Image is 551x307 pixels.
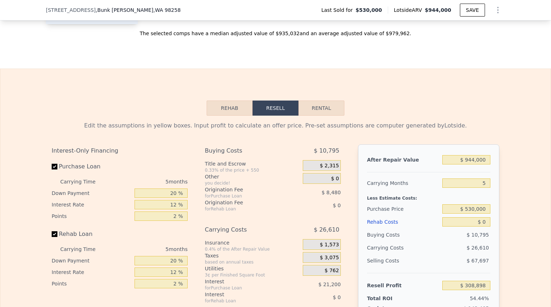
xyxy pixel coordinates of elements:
div: Points [52,210,132,222]
div: The selected comps have a median adjusted value of $935,032 and an average adjusted value of $979... [46,24,505,37]
button: SAVE [460,4,485,17]
div: Down Payment [52,187,132,199]
div: Selling Costs [367,254,439,267]
div: Utilities [205,265,300,272]
div: Resell Profit [367,279,439,292]
div: Rehab Costs [367,215,439,228]
div: Points [52,278,132,289]
div: for Rehab Loan [205,298,285,304]
div: Interest [205,278,285,285]
div: Carrying Costs [205,223,285,236]
span: $ 3,075 [320,255,339,261]
div: Carrying Time [60,243,107,255]
span: $ 10,795 [314,144,339,157]
div: Less Estimate Costs: [367,190,490,203]
div: 5 months [110,243,188,255]
button: Rehab [207,101,253,116]
span: , WA 98258 [153,7,180,13]
span: $ 8,480 [321,190,340,195]
span: $ 0 [333,294,341,300]
div: you decide! [205,180,300,186]
span: $ 0 [331,176,339,182]
div: Carrying Time [60,176,107,187]
div: for Purchase Loan [205,285,285,291]
input: Purchase Loan [52,164,57,169]
div: Carrying Months [367,177,439,190]
span: $ 0 [333,203,341,208]
div: Total ROI [367,295,412,302]
div: 3¢ per Finished Square Foot [205,272,300,278]
span: $ 26,610 [467,245,489,251]
div: After Repair Value [367,153,439,166]
div: Edit the assumptions in yellow boxes. Input profit to calculate an offer price. Pre-set assumptio... [52,121,499,130]
div: Down Payment [52,255,132,266]
span: $ 762 [325,268,339,274]
label: Rehab Loan [52,228,132,241]
span: $ 21,200 [319,282,341,287]
label: Purchase Loan [52,160,132,173]
span: Lotside ARV [394,6,425,14]
span: $ 26,610 [314,223,339,236]
span: Last Sold for [321,6,356,14]
div: for Rehab Loan [205,206,285,212]
span: $530,000 [355,6,382,14]
div: Buying Costs [367,228,439,241]
span: $944,000 [425,7,451,13]
button: Rental [298,101,344,116]
div: Carrying Costs [367,241,412,254]
span: $ 67,697 [467,258,489,264]
div: Origination Fee [205,186,285,193]
div: 0.4% of the After Repair Value [205,246,300,252]
span: $ 10,795 [467,232,489,238]
input: Rehab Loan [52,231,57,237]
div: 5 months [110,176,188,187]
div: based on annual taxes [205,259,300,265]
button: Show Options [491,3,505,17]
span: , Bunk [PERSON_NAME] [96,6,181,14]
button: Resell [253,101,298,116]
div: Other [205,173,300,180]
div: 0.33% of the price + 550 [205,167,300,173]
div: Title and Escrow [205,160,300,167]
span: 54.44% [470,296,489,301]
div: for Purchase Loan [205,193,285,199]
div: Interest Rate [52,199,132,210]
div: Interest Rate [52,266,132,278]
div: Interest-Only Financing [52,144,188,157]
div: Interest [205,291,285,298]
div: Purchase Price [367,203,439,215]
div: Insurance [205,239,300,246]
div: Taxes [205,252,300,259]
div: Buying Costs [205,144,285,157]
span: $ 2,315 [320,163,339,169]
div: Origination Fee [205,199,285,206]
span: [STREET_ADDRESS] [46,6,96,14]
span: $ 1,573 [320,242,339,248]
